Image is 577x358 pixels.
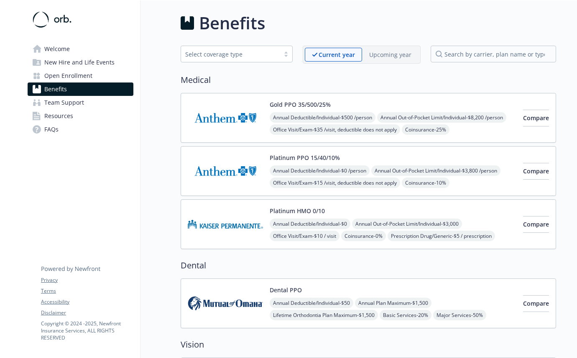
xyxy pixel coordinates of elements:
a: Resources [28,109,133,123]
button: Compare [523,216,549,233]
a: Privacy [41,276,133,284]
button: Platinum HMO 0/10 [270,206,325,215]
img: Anthem Blue Cross carrier logo [188,100,263,136]
span: Annual Out-of-Pocket Limit/Individual - $8,200 /person [377,112,506,123]
span: Benefits [44,82,67,96]
p: Upcoming year [369,50,411,59]
span: Annual Deductible/Individual - $500 /person [270,112,375,123]
span: Welcome [44,42,70,56]
span: Annual Out-of-Pocket Limit/Individual - $3,800 /person [371,165,500,176]
span: Lifetime Orthodontia Plan Maximum - $1,500 [270,310,378,320]
a: New Hire and Life Events [28,56,133,69]
a: Open Enrollment [28,69,133,82]
span: Office Visit/Exam - $10 / visit [270,231,340,241]
span: New Hire and Life Events [44,56,115,69]
span: Prescription Drug/Generic - $5 / prescription [388,231,495,241]
a: Benefits [28,82,133,96]
button: Compare [523,110,549,126]
h2: Vision [181,338,556,351]
span: Annual Deductible/Individual - $50 [270,298,353,308]
span: Resources [44,109,73,123]
img: Anthem Blue Cross carrier logo [188,153,263,189]
span: Compare [523,114,549,122]
h1: Benefits [199,10,265,36]
span: Basic Services - 20% [380,310,431,320]
span: Annual Deductible/Individual - $0 [270,219,350,229]
span: Compare [523,299,549,307]
span: Major Services - 50% [433,310,486,320]
p: Copyright © 2024 - 2025 , Newfront Insurance Services, ALL RIGHTS RESERVED [41,320,133,341]
button: Dental PPO [270,286,302,294]
a: Welcome [28,42,133,56]
a: Terms [41,287,133,295]
span: Team Support [44,96,84,109]
a: FAQs [28,123,133,136]
span: Office Visit/Exam - $35 /visit, deductible does not apply [270,124,400,135]
span: FAQs [44,123,59,136]
a: Accessibility [41,298,133,306]
button: Compare [523,295,549,312]
button: Gold PPO 35/500/25% [270,100,331,109]
button: Compare [523,163,549,180]
img: Mutual of Omaha Insurance Company carrier logo [188,286,263,321]
h2: Medical [181,74,556,86]
span: Open Enrollment [44,69,92,82]
span: Compare [523,167,549,175]
input: search by carrier, plan name or type [431,46,556,62]
div: Select coverage type [185,50,276,59]
a: Team Support [28,96,133,109]
span: Coinsurance - 0% [341,231,386,241]
a: Disclaimer [41,309,133,317]
span: Coinsurance - 25% [402,124,449,135]
span: Coinsurance - 10% [402,178,449,188]
span: Annual Out-of-Pocket Limit/Individual - $3,000 [352,219,462,229]
span: Compare [523,220,549,228]
h2: Dental [181,259,556,272]
button: Platinum PPO 15/40/10% [270,153,340,162]
img: Kaiser Permanente Insurance Company carrier logo [188,206,263,242]
span: Annual Deductible/Individual - $0 /person [270,165,370,176]
p: Current year [319,50,355,59]
span: Annual Plan Maximum - $1,500 [355,298,431,308]
span: Office Visit/Exam - $15 /visit, deductible does not apply [270,178,400,188]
